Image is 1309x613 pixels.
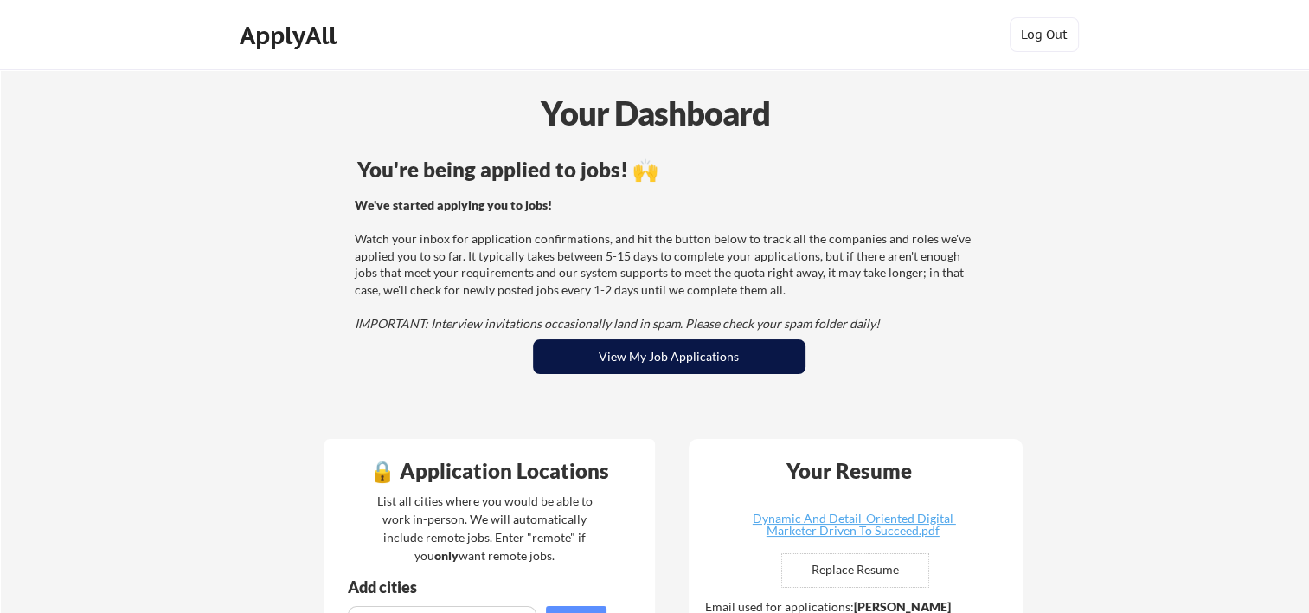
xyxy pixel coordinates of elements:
a: Dynamic And Detail-Oriented Digital Marketer Driven To Succeed.pdf [750,513,956,539]
div: You're being applied to jobs! 🙌 [357,159,981,180]
button: View My Job Applications [533,339,805,374]
em: IMPORTANT: Interview invitations occasionally land in spam. Please check your spam folder daily! [355,316,880,331]
button: Log Out [1010,17,1079,52]
div: Dynamic And Detail-Oriented Digital Marketer Driven To Succeed.pdf [750,513,956,537]
div: ApplyAll [240,21,342,50]
div: List all cities where you would be able to work in-person. We will automatically include remote j... [366,492,604,565]
div: Your Resume [764,461,935,481]
div: Your Dashboard [2,88,1309,138]
div: Watch your inbox for application confirmations, and hit the button below to track all the compani... [355,197,979,332]
strong: only [434,548,459,563]
div: Add cities [348,579,611,595]
div: 🔒 Application Locations [329,461,651,481]
strong: We've started applying you to jobs! [355,197,552,212]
